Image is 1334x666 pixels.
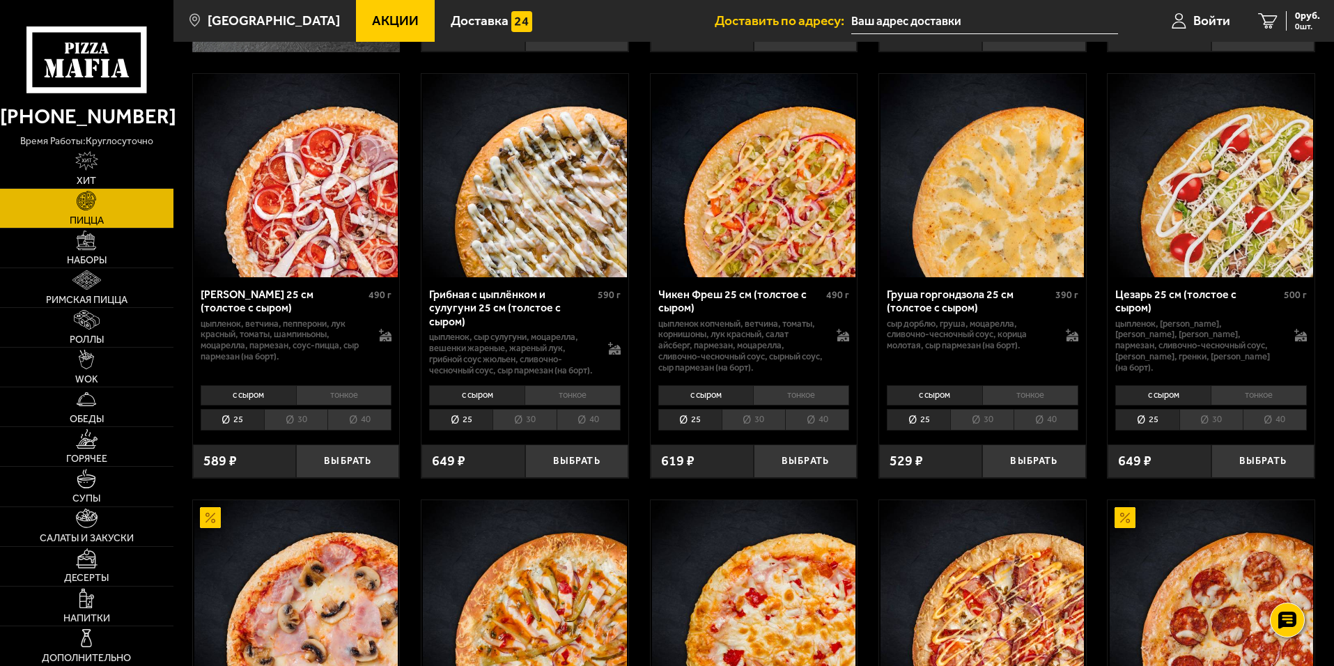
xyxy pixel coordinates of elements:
a: Чикен Фреш 25 см (толстое с сыром) [651,74,858,277]
img: 15daf4d41897b9f0e9f617042186c801.svg [511,11,532,32]
p: сыр дорблю, груша, моцарелла, сливочно-чесночный соус, корица молотая, сыр пармезан (на борт). [887,318,1052,352]
img: Акционный [1115,507,1135,528]
div: [PERSON_NAME] 25 см (толстое с сыром) [201,288,366,314]
span: 0 руб. [1295,11,1320,21]
li: 30 [950,409,1014,431]
span: Салаты и закуски [40,534,134,543]
span: 590 г [598,289,621,301]
div: Чикен Фреш 25 см (толстое с сыром) [658,288,823,314]
span: Войти [1193,14,1230,27]
li: с сыром [658,385,754,405]
a: Груша горгондзола 25 см (толстое с сыром) [879,74,1086,277]
span: 649 ₽ [432,454,465,468]
button: Выбрать [296,444,399,479]
p: цыпленок копченый, ветчина, томаты, корнишоны, лук красный, салат айсберг, пармезан, моцарелла, с... [658,318,823,374]
li: 30 [722,409,785,431]
img: Петровская 25 см (толстое с сыром) [194,74,398,277]
li: 25 [1115,409,1179,431]
span: Десерты [64,573,109,583]
a: Цезарь 25 см (толстое с сыром) [1108,74,1314,277]
p: цыпленок, ветчина, пепперони, лук красный, томаты, шампиньоны, моцарелла, пармезан, соус-пицца, с... [201,318,366,363]
span: WOK [75,375,98,385]
span: 0 шт. [1295,22,1320,31]
li: с сыром [887,385,982,405]
img: Чикен Фреш 25 см (толстое с сыром) [652,74,855,277]
span: 490 г [369,289,391,301]
span: Супы [72,494,100,504]
li: с сыром [1115,385,1211,405]
li: с сыром [429,385,525,405]
div: Цезарь 25 см (толстое с сыром) [1115,288,1280,314]
a: Грибная с цыплёнком и сулугуни 25 см (толстое с сыром) [421,74,628,277]
span: Дополнительно [42,653,131,663]
span: 529 ₽ [890,454,923,468]
span: Наборы [67,256,107,265]
span: 589 ₽ [203,454,237,468]
span: Пицца [70,216,104,226]
span: 649 ₽ [1118,454,1151,468]
button: Выбрать [525,444,628,479]
span: 500 г [1284,289,1307,301]
span: Хит [77,176,96,186]
input: Ваш адрес доставки [851,8,1118,34]
span: [GEOGRAPHIC_DATA] [208,14,340,27]
li: 40 [1014,409,1078,431]
span: Акции [372,14,419,27]
li: тонкое [1211,385,1307,405]
li: 40 [785,409,849,431]
p: цыпленок, сыр сулугуни, моцарелла, вешенки жареные, жареный лук, грибной соус Жюльен, сливочно-че... [429,332,594,376]
img: Акционный [200,507,221,528]
li: 25 [201,409,264,431]
li: 40 [557,409,621,431]
li: 25 [429,409,493,431]
span: Горячее [66,454,107,464]
span: 619 ₽ [661,454,695,468]
img: Цезарь 25 см (толстое с сыром) [1110,74,1313,277]
p: цыпленок, [PERSON_NAME], [PERSON_NAME], [PERSON_NAME], пармезан, сливочно-чесночный соус, [PERSON... [1115,318,1280,374]
button: Выбрать [1211,444,1314,479]
li: 25 [887,409,950,431]
span: Доставить по адресу: [715,14,851,27]
span: 390 г [1055,289,1078,301]
div: Груша горгондзола 25 см (толстое с сыром) [887,288,1052,314]
li: 25 [658,409,722,431]
span: Римская пицца [46,295,127,305]
li: тонкое [296,385,392,405]
button: Выбрать [754,444,857,479]
span: Обеды [70,415,104,424]
li: тонкое [753,385,849,405]
li: с сыром [201,385,296,405]
li: тонкое [982,385,1078,405]
li: 30 [493,409,556,431]
div: Грибная с цыплёнком и сулугуни 25 см (толстое с сыром) [429,288,594,327]
img: Грибная с цыплёнком и сулугуни 25 см (толстое с сыром) [423,74,626,277]
span: Доставка [451,14,509,27]
a: Петровская 25 см (толстое с сыром) [193,74,400,277]
li: 40 [1243,409,1307,431]
li: 30 [1179,409,1243,431]
button: Выбрать [982,444,1085,479]
span: 490 г [826,289,849,301]
span: Напитки [63,614,110,624]
img: Груша горгондзола 25 см (толстое с сыром) [881,74,1084,277]
li: тонкое [525,385,621,405]
span: Роллы [70,335,104,345]
li: 30 [264,409,327,431]
li: 40 [327,409,391,431]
